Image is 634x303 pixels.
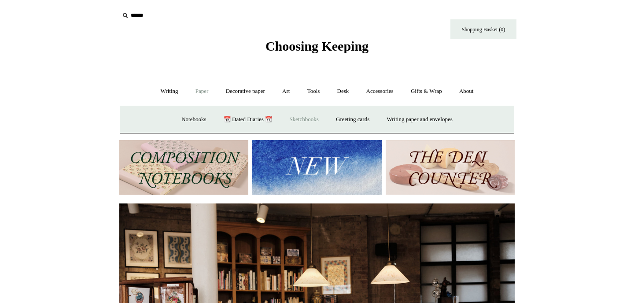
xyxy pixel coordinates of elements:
a: Paper [188,80,217,103]
a: Greeting cards [328,108,377,131]
a: Tools [299,80,328,103]
a: Writing paper and envelopes [379,108,461,131]
a: Desk [329,80,357,103]
a: Accessories [358,80,402,103]
a: Notebooks [173,108,214,131]
a: Writing [153,80,186,103]
a: 📆 Dated Diaries 📆 [216,108,280,131]
a: Decorative paper [218,80,273,103]
img: The Deli Counter [386,140,515,195]
img: New.jpg__PID:f73bdf93-380a-4a35-bcfe-7823039498e1 [252,140,381,195]
span: Choosing Keeping [265,39,369,53]
a: About [451,80,482,103]
img: 202302 Composition ledgers.jpg__PID:69722ee6-fa44-49dd-a067-31375e5d54ec [119,140,248,195]
a: Sketchbooks [281,108,326,131]
a: Art [274,80,298,103]
a: Gifts & Wrap [403,80,450,103]
a: Choosing Keeping [265,46,369,52]
a: Shopping Basket (0) [450,19,516,39]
